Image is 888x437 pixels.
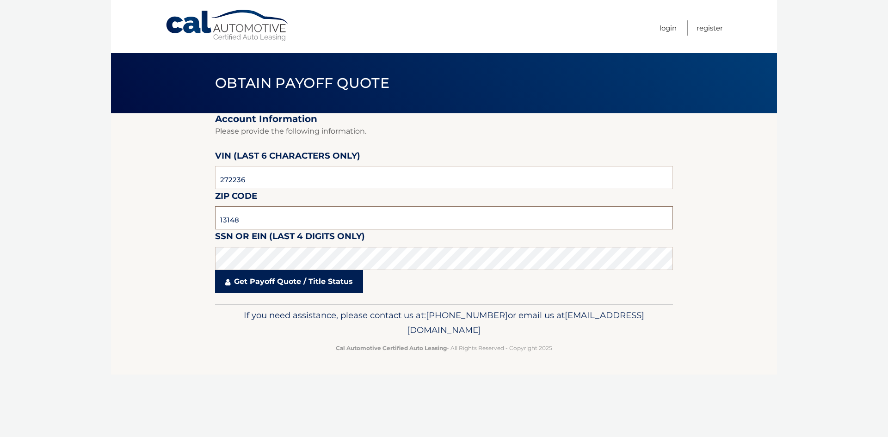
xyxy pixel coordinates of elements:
label: Zip Code [215,189,257,206]
h2: Account Information [215,113,673,125]
span: Obtain Payoff Quote [215,74,389,92]
a: Login [660,20,677,36]
strong: Cal Automotive Certified Auto Leasing [336,345,447,351]
a: Get Payoff Quote / Title Status [215,270,363,293]
a: Register [697,20,723,36]
a: Cal Automotive [165,9,290,42]
p: Please provide the following information. [215,125,673,138]
label: SSN or EIN (last 4 digits only) [215,229,365,246]
span: [PHONE_NUMBER] [426,310,508,320]
p: - All Rights Reserved - Copyright 2025 [221,343,667,353]
p: If you need assistance, please contact us at: or email us at [221,308,667,338]
label: VIN (last 6 characters only) [215,149,360,166]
